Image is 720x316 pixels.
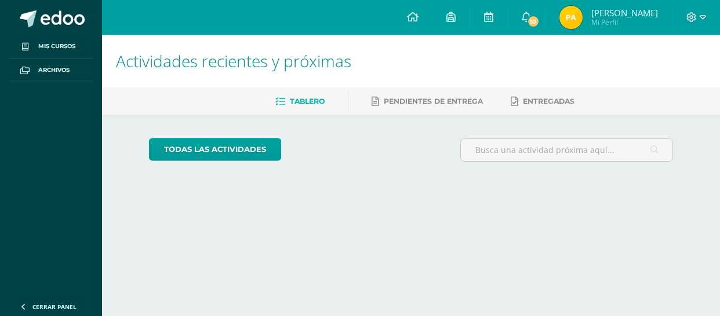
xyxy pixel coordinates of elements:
[372,92,483,111] a: Pendientes de entrega
[38,42,75,51] span: Mis cursos
[591,7,658,19] span: [PERSON_NAME]
[523,97,574,106] span: Entregadas
[38,66,70,75] span: Archivos
[526,15,539,28] span: 10
[384,97,483,106] span: Pendientes de entrega
[461,139,673,161] input: Busca una actividad próxima aquí...
[32,303,77,311] span: Cerrar panel
[511,92,574,111] a: Entregadas
[290,97,325,106] span: Tablero
[9,59,93,82] a: Archivos
[559,6,583,29] img: 66add55c89bbb3af0d19d6e94258435d.png
[275,92,325,111] a: Tablero
[9,35,93,59] a: Mis cursos
[149,138,281,161] a: todas las Actividades
[591,17,658,27] span: Mi Perfil
[116,50,351,72] span: Actividades recientes y próximas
